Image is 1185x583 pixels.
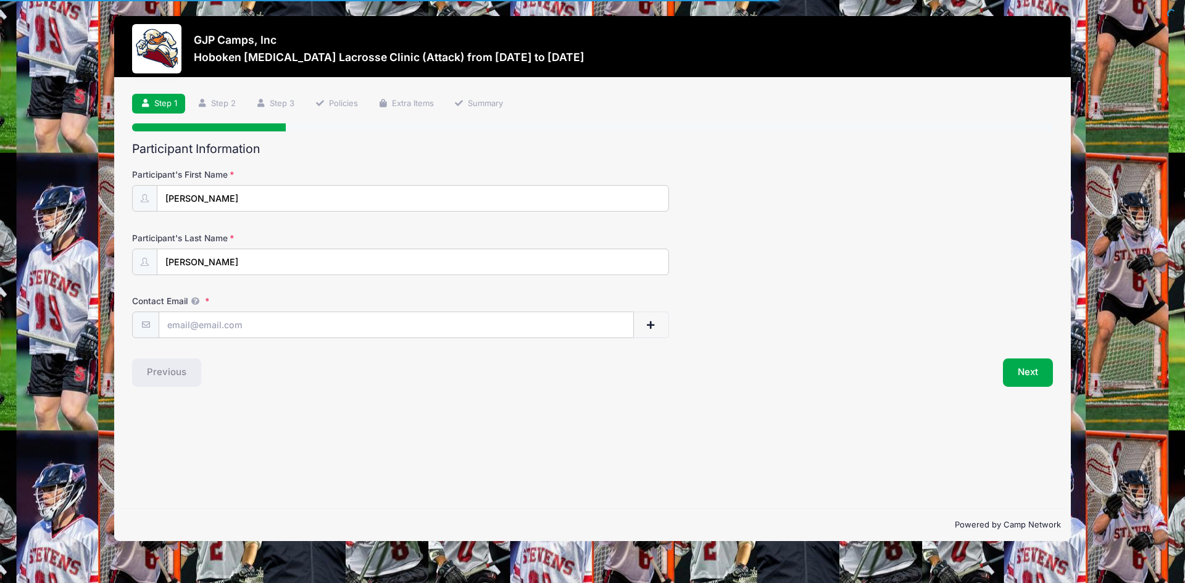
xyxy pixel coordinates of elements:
[194,33,584,46] h3: GJP Camps, Inc
[157,185,669,212] input: Participant's First Name
[132,142,1053,156] h2: Participant Information
[370,94,442,114] a: Extra Items
[248,94,303,114] a: Step 3
[194,51,584,64] h3: Hoboken [MEDICAL_DATA] Lacrosse Clinic (Attack) from [DATE] to [DATE]
[157,249,669,275] input: Participant's Last Name
[132,232,439,244] label: Participant's Last Name
[132,94,185,114] a: Step 1
[159,312,634,338] input: email@email.com
[307,94,366,114] a: Policies
[189,94,244,114] a: Step 2
[446,94,511,114] a: Summary
[132,295,439,307] label: Contact Email
[132,168,439,181] label: Participant's First Name
[124,519,1061,531] p: Powered by Camp Network
[1003,358,1053,387] button: Next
